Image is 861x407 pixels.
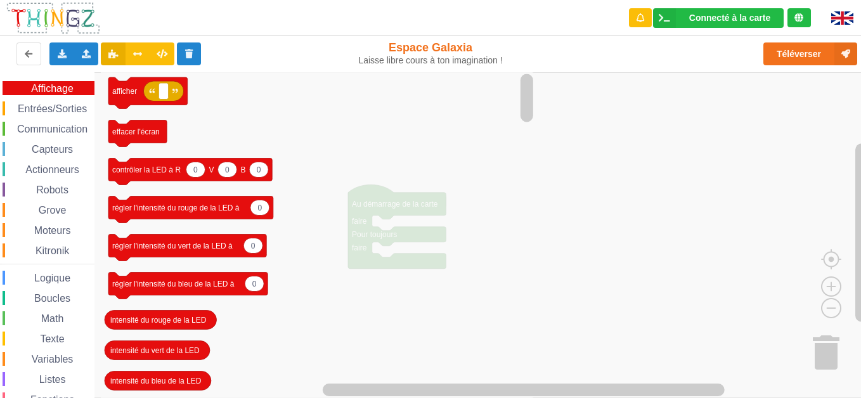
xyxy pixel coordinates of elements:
[23,164,81,175] span: Actionneurs
[763,42,857,65] button: Téléverser
[30,144,75,155] span: Capteurs
[32,273,72,283] span: Logique
[39,313,66,324] span: Math
[15,124,89,134] span: Communication
[251,241,256,250] text: 0
[225,165,230,174] text: 0
[34,184,70,195] span: Robots
[110,376,202,385] text: intensité du bleu de la LED
[16,103,89,114] span: Entrées/Sorties
[37,374,68,385] span: Listes
[193,165,198,174] text: 0
[112,127,160,136] text: effacer l'écran
[257,203,262,212] text: 0
[358,41,503,66] div: Espace Galaxia
[29,83,75,94] span: Affichage
[112,279,235,288] text: régler l'intensité du bleu de la LED à
[110,315,207,324] text: intensité du rouge de la LED
[252,279,257,288] text: 0
[787,8,811,27] div: Tu es connecté au serveur de création de Thingz
[241,165,246,174] text: B
[257,165,261,174] text: 0
[110,346,200,354] text: intensité du vert de la LED
[29,394,76,405] span: Fonctions
[209,165,214,174] text: V
[38,333,66,344] span: Texte
[653,8,784,28] div: Ta base fonctionne bien !
[30,354,75,365] span: Variables
[37,205,68,216] span: Grove
[112,87,137,96] text: afficher
[112,241,233,250] text: régler l'intensité du vert de la LED à
[34,245,71,256] span: Kitronik
[358,55,503,66] div: Laisse libre cours à ton imagination !
[32,293,72,304] span: Boucles
[112,203,240,212] text: régler l'intensité du rouge de la LED à
[6,1,101,35] img: thingz_logo.png
[831,11,853,25] img: gb.png
[689,13,770,22] div: Connecté à la carte
[32,225,73,236] span: Moteurs
[112,165,181,174] text: contrôler la LED à R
